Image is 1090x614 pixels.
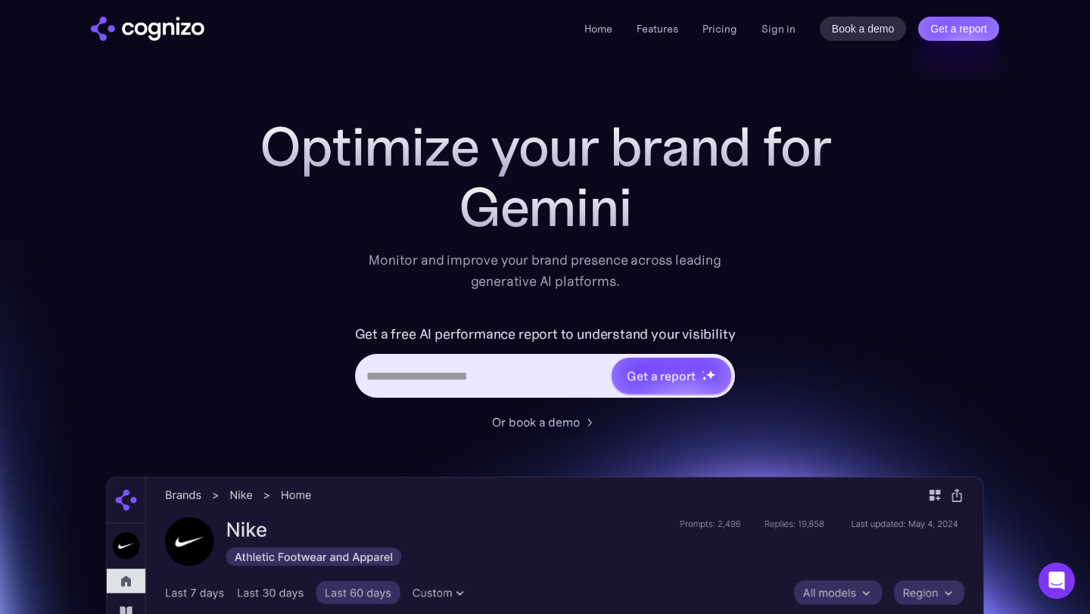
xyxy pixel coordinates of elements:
div: Monitor and improve your brand presence across leading generative AI platforms. [359,250,731,292]
img: star [702,371,704,373]
img: star [702,376,707,381]
a: Sign in [761,20,796,38]
a: Book a demo [820,17,907,41]
a: Get a reportstarstarstar [610,356,733,395]
a: Features [637,22,678,36]
label: Get a free AI performance report to understand your visibility [355,322,736,346]
a: Get a report [918,17,999,41]
img: star [705,370,715,380]
form: Hero URL Input Form [355,322,736,405]
h1: Optimize your brand for [242,116,848,177]
div: Or book a demo [492,413,580,431]
div: Open Intercom Messenger [1039,563,1075,599]
div: Gemini [242,177,848,237]
a: home [91,17,204,41]
a: Home [584,22,612,36]
div: Get a report [627,367,695,385]
a: Pricing [702,22,737,36]
a: Or book a demo [492,413,598,431]
img: cognizo logo [91,17,204,41]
